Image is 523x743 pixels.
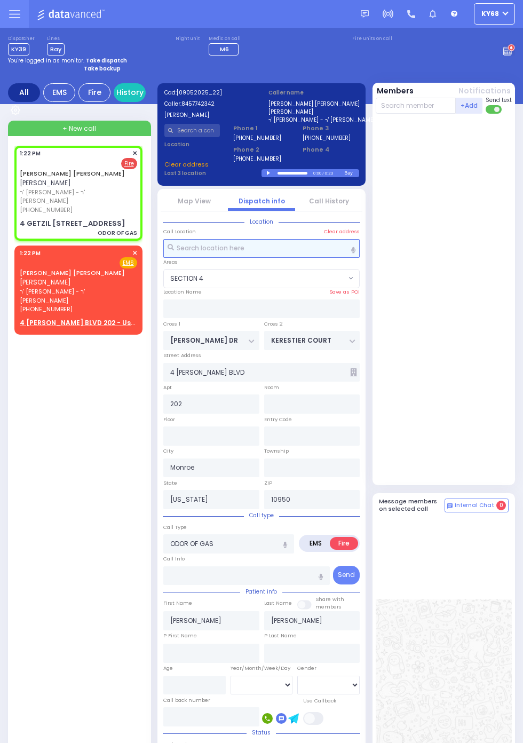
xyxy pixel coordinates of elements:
[481,9,499,19] span: ky68
[20,169,125,178] a: [PERSON_NAME] [PERSON_NAME]
[344,169,359,177] div: Bay
[47,43,65,56] span: Bay
[163,447,173,455] label: City
[233,145,289,154] span: Phone 2
[20,188,134,205] span: ר' [PERSON_NAME] - ר' [PERSON_NAME]
[474,3,515,25] button: ky68
[496,501,506,510] span: 0
[324,167,334,179] div: 0:23
[379,498,445,512] h5: Message members on selected call
[164,100,255,108] label: Caller:
[163,352,201,359] label: Street Address
[264,416,292,423] label: Entry Code
[20,305,73,313] span: [PHONE_NUMBER]
[8,43,29,56] span: KY39
[352,36,392,42] label: Fire units on call
[164,124,220,137] input: Search a contact
[86,57,127,65] strong: Take dispatch
[163,384,172,391] label: Apt
[297,665,316,672] label: Gender
[164,160,209,169] span: Clear address
[124,160,134,168] u: Fire
[377,85,414,97] button: Members
[47,36,65,42] label: Lines
[37,7,108,21] img: Logo
[8,36,35,42] label: Dispatcher
[163,555,185,563] label: Call Info
[303,145,359,154] span: Phone 4
[8,83,40,102] div: All
[315,596,344,603] small: Share with
[177,89,222,97] span: [09052025_22]
[220,45,229,53] span: M6
[178,196,211,205] a: Map View
[164,169,262,177] label: Last 3 location
[301,537,330,550] label: EMS
[329,288,360,296] label: Save as POI
[132,249,137,258] span: ✕
[163,416,175,423] label: Floor
[313,167,322,179] div: 0:00
[240,588,282,596] span: Patient info
[233,134,281,142] label: [PHONE_NUMBER]
[264,599,292,607] label: Last Name
[20,149,41,157] span: 1:22 PM
[458,85,511,97] button: Notifications
[268,89,359,97] label: Caller name
[181,100,215,108] span: 8457742342
[20,318,149,327] u: 4 [PERSON_NAME] BLVD 202 - Use this
[123,259,134,267] u: EMS
[445,499,509,512] button: Internal Chat 0
[176,36,200,42] label: Night unit
[268,116,359,124] label: ר' [PERSON_NAME] - ר' [PERSON_NAME]
[244,218,279,226] span: Location
[350,368,357,376] span: Other building occupants
[303,697,336,705] label: Use Callback
[264,479,272,487] label: ZIP
[98,229,137,237] div: ODOR OF GAS
[330,537,358,550] label: Fire
[114,83,146,102] a: History
[132,149,137,158] span: ✕
[456,98,482,114] button: +Add
[164,140,220,148] label: Location
[163,632,197,639] label: P First Name
[239,196,285,205] a: Dispatch info
[324,228,360,235] label: Clear address
[163,697,210,704] label: Call back number
[43,83,75,102] div: EMS
[315,603,342,610] span: members
[20,287,134,305] span: ר' [PERSON_NAME] - ר' [PERSON_NAME]
[163,258,178,266] label: Areas
[264,384,279,391] label: Room
[361,10,369,18] img: message.svg
[333,566,360,584] button: Send
[20,268,125,277] a: [PERSON_NAME] [PERSON_NAME]
[163,228,196,235] label: Call Location
[209,36,242,42] label: Medic on call
[231,665,293,672] div: Year/Month/Week/Day
[303,124,359,133] span: Phone 3
[170,274,203,283] span: SECTION 4
[233,124,289,133] span: Phone 1
[78,83,110,102] div: Fire
[8,57,84,65] span: You're logged in as monitor.
[247,729,276,737] span: Status
[164,270,346,288] span: SECTION 4
[376,98,456,114] input: Search member
[20,178,71,187] span: [PERSON_NAME]
[486,104,503,115] label: Turn off text
[62,124,96,133] span: + New call
[163,599,192,607] label: First Name
[264,320,283,328] label: Cross 2
[264,632,297,639] label: P Last Name
[163,320,180,328] label: Cross 1
[163,239,360,258] input: Search location here
[20,218,125,229] div: 4 GETZIL [STREET_ADDRESS]
[164,111,255,119] label: [PERSON_NAME]
[84,65,121,73] strong: Take backup
[163,479,177,487] label: State
[20,249,41,257] span: 1:22 PM
[163,524,187,531] label: Call Type
[322,167,324,179] div: /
